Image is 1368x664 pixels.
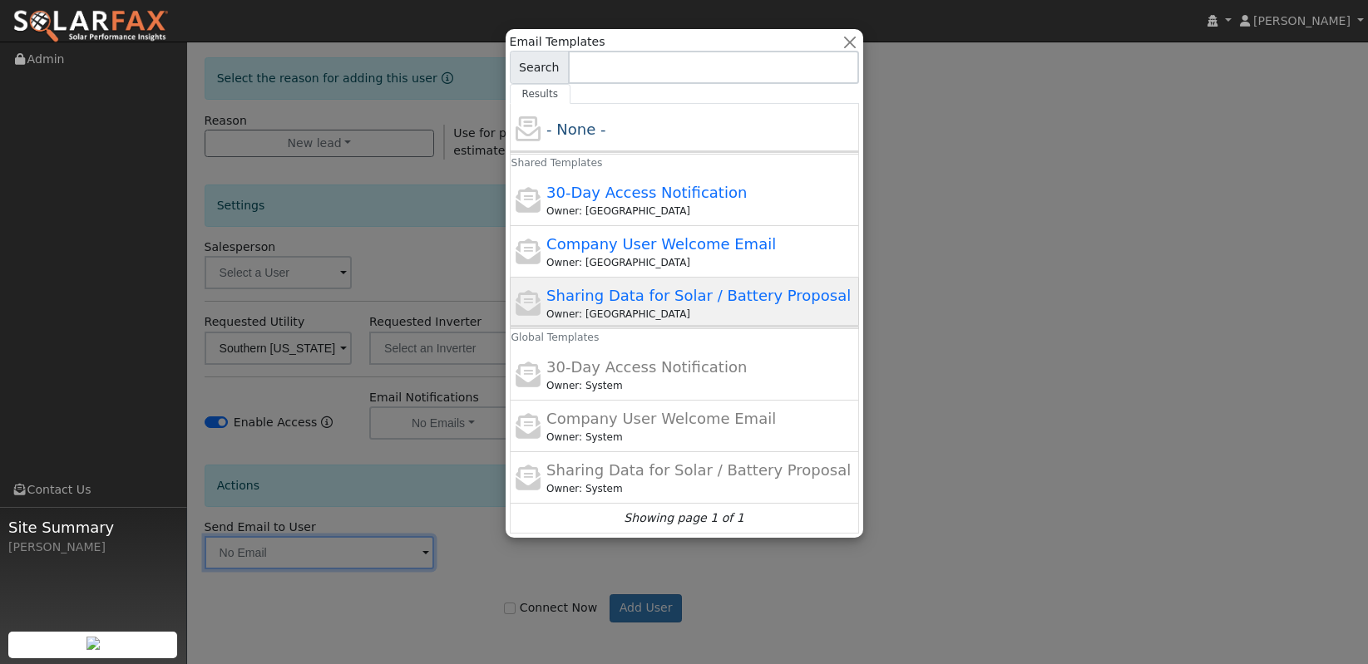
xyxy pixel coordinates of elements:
[500,326,523,350] h6: Global Templates
[546,358,747,376] span: 30-Day Access Notification
[510,33,605,51] span: Email Templates
[546,235,776,253] span: Company User Welcome Email
[546,307,855,322] div: Nick Duong
[86,637,100,650] img: retrieve
[546,287,851,304] span: Sharing Data for Solar / Battery Proposal
[1253,14,1351,27] span: [PERSON_NAME]
[546,481,855,496] div: Leroy Coffman
[546,378,855,393] div: Leroy Coffman
[510,84,571,104] a: Results
[8,539,178,556] div: [PERSON_NAME]
[546,255,855,270] div: Nick Duong
[510,51,569,84] span: Search
[546,410,776,427] span: Company User Welcome Email
[546,204,855,219] div: Nick Duong
[546,184,747,201] span: 30-Day Access Notification
[624,509,743,527] i: Showing page 1 of 1
[500,151,523,175] h6: Shared Templates
[8,516,178,539] span: Site Summary
[546,121,605,138] span: - None -
[546,430,855,445] div: Leroy Coffman
[12,9,169,44] img: SolarFax
[546,461,851,479] span: Sharing Data for Solar / Battery Proposal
